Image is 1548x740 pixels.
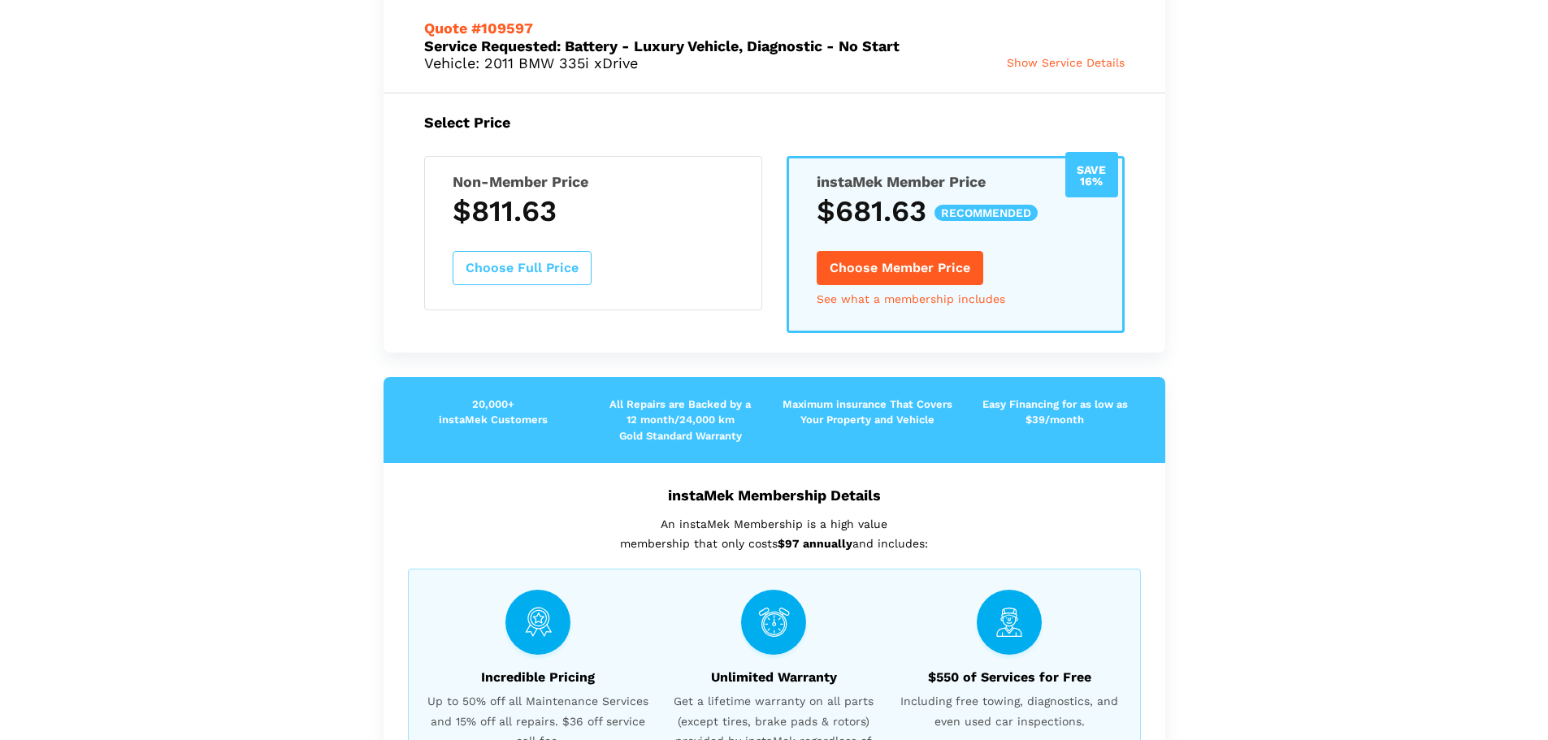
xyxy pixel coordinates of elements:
[587,396,774,444] p: All Repairs are Backed by a 12 month/24,000 km Gold Standard Warranty
[934,205,1038,221] span: recommended
[424,54,679,71] h5: Vehicle: 2011 BMW 335i xDrive
[660,670,887,686] h6: Unlimited Warranty
[453,194,734,228] h3: $811.63
[817,251,983,285] button: Choose Member Price
[424,114,1125,131] h5: Select Price
[424,19,533,37] span: Quote #109597
[1007,56,1125,69] span: Show Service Details
[408,514,1141,554] p: An instaMek Membership is a high value membership that only costs and includes:
[817,293,1005,305] a: See what a membership includes
[778,537,852,550] strong: $97 annually
[408,487,1141,504] h5: instaMek Membership Details
[425,670,653,686] h6: Incredible Pricing
[895,670,1123,686] h6: $550 of Services for Free
[961,396,1148,428] p: Easy Financing for as low as $39/month
[774,396,961,428] p: Maximum insurance That Covers Your Property and Vehicle
[817,173,1095,190] h5: instaMek Member Price
[400,396,587,428] p: 20,000+ instaMek Customers
[817,194,1095,228] h3: $681.63
[453,251,592,285] button: Choose Full Price
[895,691,1123,731] span: Including free towing, diagnostics, and even used car inspections.
[1065,152,1118,197] div: Save 16%
[453,173,734,190] h5: Non-Member Price
[424,19,940,54] h5: Service Requested: Battery - Luxury Vehicle, Diagnostic - No Start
